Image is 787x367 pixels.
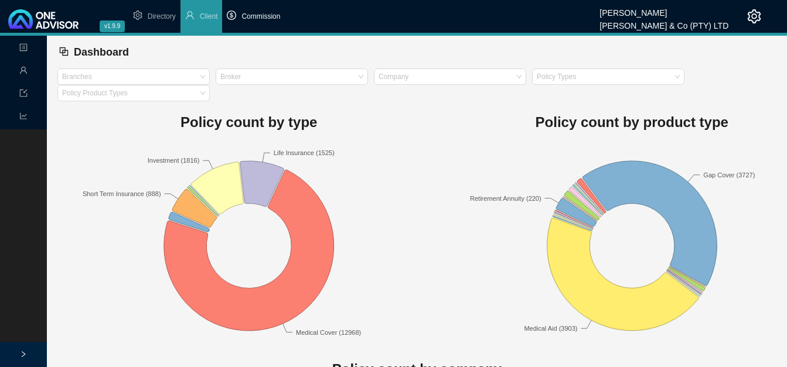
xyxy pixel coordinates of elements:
[227,11,236,20] span: dollar
[19,61,28,82] span: user
[148,12,176,20] span: Directory
[83,190,161,197] text: Short Term Insurance (888)
[57,111,441,134] h1: Policy count by type
[200,12,218,20] span: Client
[185,11,195,20] span: user
[524,325,577,332] text: Medical Aid (3903)
[100,20,125,32] span: v1.9.9
[599,16,728,29] div: [PERSON_NAME] & Co (PTY) LTD
[241,12,280,20] span: Commission
[74,46,129,58] span: Dashboard
[703,172,755,179] text: Gap Cover (3727)
[19,107,28,128] span: line-chart
[599,3,728,16] div: [PERSON_NAME]
[20,351,27,358] span: right
[747,9,761,23] span: setting
[19,39,28,59] span: profile
[133,11,142,20] span: setting
[8,9,79,29] img: 2df55531c6924b55f21c4cf5d4484680-logo-light.svg
[148,157,200,164] text: Investment (1816)
[59,46,69,57] span: block
[19,84,28,105] span: import
[470,195,541,202] text: Retirement Annuity (220)
[296,329,361,336] text: Medical Cover (12968)
[274,149,335,156] text: Life Insurance (1525)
